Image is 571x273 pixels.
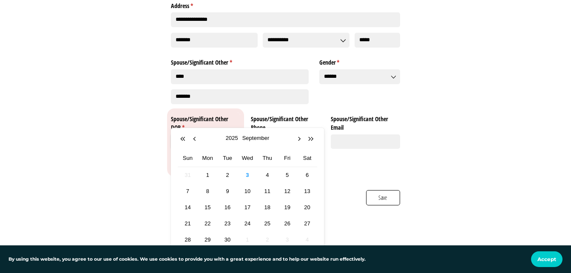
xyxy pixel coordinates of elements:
button: Save [366,190,400,205]
span: Accept [537,256,556,262]
span: September [240,134,272,143]
label: Spouse/​Significant Other Phone [251,112,320,132]
th: Fri [277,150,297,167]
th: Sat [297,150,317,167]
legend: Spouse/​Significant Other [171,56,309,67]
span: 16 [222,202,232,212]
th: Thu [257,150,277,167]
span: 23 [222,219,232,228]
span: 8 [203,186,213,196]
span: 2 [222,170,232,180]
span: 6 [302,170,312,180]
span: Save [378,193,388,202]
span: 10 [242,186,252,196]
span: 26 [282,219,292,228]
span: 4 [262,170,272,180]
input: State [263,33,349,48]
span: 5 [282,170,292,180]
span: 31 [183,170,193,180]
span: 18 [262,202,272,212]
label: Gender [319,56,400,67]
span: 25 [262,219,272,228]
label: Spouse/​Significant Other Email [331,112,400,132]
span: 1 [242,235,252,245]
span: 1 [203,170,213,180]
span: 29 [203,235,213,245]
input: Address Line 1 [171,12,400,27]
span: 12 [282,186,292,196]
span: 3 [242,170,252,180]
button: Previous Year [179,135,188,143]
th: Tue [218,150,238,167]
button: Previous Month [191,135,200,143]
span: 22 [203,219,213,228]
span: 4 [302,235,312,245]
span: 30 [222,235,232,245]
span: 21 [183,219,193,228]
button: Next Month [295,135,304,143]
th: Wed [238,150,258,167]
label: Spouse/​Significant Other DOB [171,112,240,132]
p: By using this website, you agree to our use of cookies. We use cookies to provide you with a grea... [9,256,366,263]
span: 15 [203,202,213,212]
input: Last [171,89,309,104]
span: 2 [262,235,272,245]
button: Next Year [307,135,315,143]
span: 7 [183,186,193,196]
span: 13 [302,186,312,196]
button: Accept [531,251,562,267]
span: 27 [302,219,312,228]
span: 24 [242,219,252,228]
span: 9 [222,186,232,196]
span: 2025 [224,134,240,143]
th: Mon [198,150,218,167]
span: 28 [183,235,193,245]
input: City [171,33,258,48]
span: 11 [262,186,272,196]
span: 20 [302,202,312,212]
th: Sun [178,150,198,167]
span: 14 [183,202,193,212]
input: Zip Code [355,33,400,48]
input: First [171,69,309,84]
span: 19 [282,202,292,212]
span: 3 [282,235,292,245]
span: 17 [242,202,252,212]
